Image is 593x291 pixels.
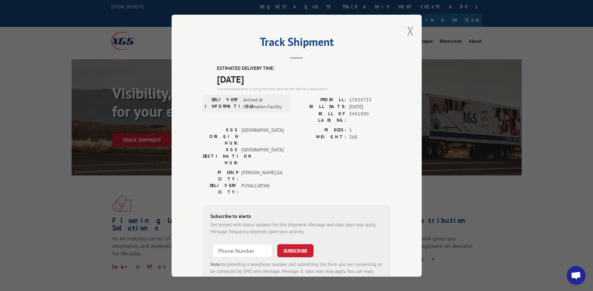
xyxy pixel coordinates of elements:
span: [GEOGRAPHIC_DATA] [241,126,284,146]
div: Get texted with status updates for this shipment. Message and data rates may apply. Message frequ... [210,221,383,235]
label: BILL DATE: [297,103,346,111]
span: PUYALLUP , WA [241,182,284,195]
span: 1 [349,126,390,134]
span: Arrived at Destination Facility [243,96,285,110]
span: [GEOGRAPHIC_DATA] [241,146,284,166]
div: Subscribe to alerts [210,212,383,221]
input: Phone Number [213,244,272,257]
button: Close modal [407,22,414,39]
div: Open chat [567,266,585,285]
label: XGS ORIGIN HUB: [203,126,238,146]
label: BILL OF LADING: [297,110,346,123]
div: The estimated time is using the time zone for the delivery destination. [217,86,390,91]
button: SUBSCRIBE [277,244,314,257]
strong: Note: [210,261,221,267]
label: PICKUP CITY: [203,169,238,182]
label: PROBILL: [297,96,346,103]
label: ESTIMATED DELIVERY TIME: [217,65,390,72]
label: DELIVERY INFORMATION: [205,96,240,110]
span: 5451890 [349,110,390,123]
label: WEIGHT: [297,134,346,141]
label: DELIVERY CITY: [203,182,238,195]
span: 17635733 [349,96,390,103]
div: by providing a telephone number and submitting this form you are consenting to be contacted by SM... [210,261,383,282]
h2: Track Shipment [203,37,390,49]
span: [DATE] [217,72,390,86]
label: PIECES: [297,126,346,134]
span: 368 [349,134,390,141]
label: XGS DESTINATION HUB: [203,146,238,166]
span: [DATE] [349,103,390,111]
span: [PERSON_NAME] , GA [241,169,284,182]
